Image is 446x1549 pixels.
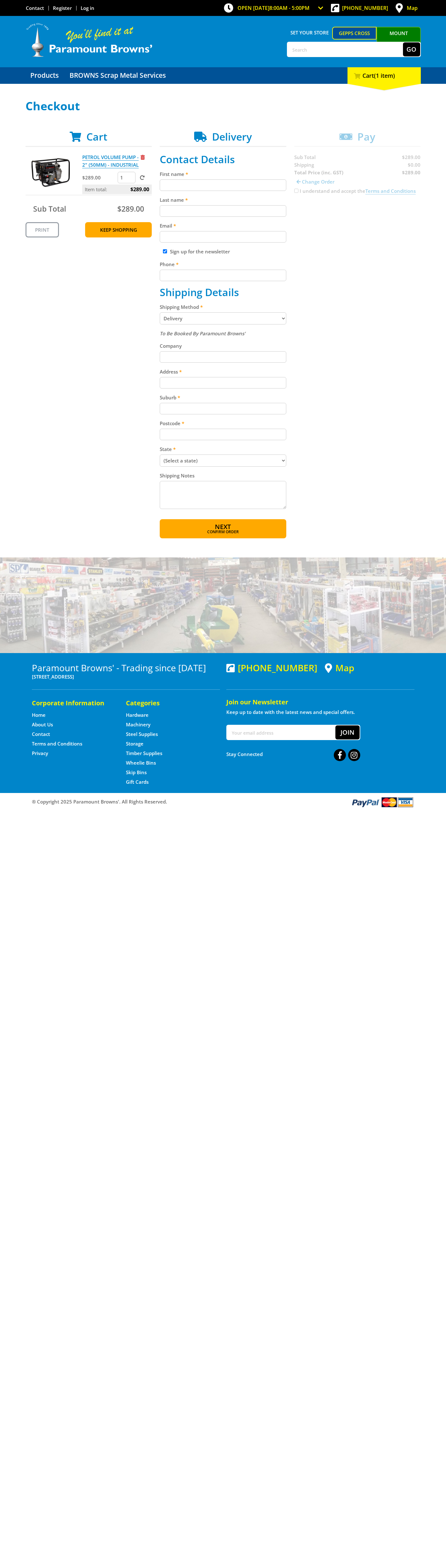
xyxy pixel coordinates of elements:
input: Please enter your first name. [160,179,286,191]
span: Set your store [287,27,333,38]
h5: Corporate Information [32,699,113,708]
a: Go to the Skip Bins page [126,769,147,776]
input: Please enter your postcode. [160,429,286,440]
a: View a map of Gepps Cross location [325,663,354,673]
label: Postcode [160,419,286,427]
select: Please select your state. [160,455,286,467]
a: Go to the Privacy page [32,750,48,757]
span: Delivery [212,130,252,143]
a: Log in [81,5,94,11]
a: Print [26,222,59,237]
label: Email [160,222,286,229]
button: Go [403,42,420,56]
input: Please enter your suburb. [160,403,286,414]
div: ® Copyright 2025 Paramount Browns'. All Rights Reserved. [26,796,421,808]
p: Item total: [82,185,152,194]
a: Go to the Gift Cards page [126,779,149,785]
img: PayPal, Mastercard, Visa accepted [351,796,414,808]
a: Go to the Terms and Conditions page [32,740,82,747]
label: Address [160,368,286,375]
div: Cart [347,67,421,84]
a: Go to the Contact page [32,731,50,738]
label: Shipping Notes [160,472,286,479]
a: Go to the Home page [32,712,46,718]
span: Cart [86,130,107,143]
div: Stay Connected [226,746,360,762]
h3: Paramount Browns' - Trading since [DATE] [32,663,220,673]
span: $289.00 [130,185,149,194]
a: Mount [PERSON_NAME] [377,27,421,51]
label: Sign up for the newsletter [170,248,230,255]
p: Keep up to date with the latest news and special offers. [226,708,414,716]
a: Go to the About Us page [32,721,53,728]
span: (1 item) [374,72,395,79]
h5: Categories [126,699,207,708]
a: Go to the Storage page [126,740,143,747]
h5: Join our Newsletter [226,698,414,707]
span: Sub Total [33,204,66,214]
span: Next [215,522,231,531]
label: First name [160,170,286,178]
label: Shipping Method [160,303,286,311]
input: Your email address [227,725,335,739]
input: Please enter your telephone number. [160,270,286,281]
input: Please enter your email address. [160,231,286,243]
a: Go to the Contact page [26,5,44,11]
a: Go to the Products page [26,67,63,84]
input: Please enter your last name. [160,205,286,217]
div: [PHONE_NUMBER] [226,663,317,673]
a: PETROL VOLUME PUMP - 2" (50MM) - INDUSTRIAL [82,154,139,168]
input: Please enter your address. [160,377,286,389]
img: PETROL VOLUME PUMP - 2" (50MM) - INDUSTRIAL [32,153,70,192]
em: To Be Booked By Paramount Browns' [160,330,245,337]
span: $289.00 [117,204,144,214]
p: $289.00 [82,174,116,181]
a: Go to the Steel Supplies page [126,731,158,738]
h1: Checkout [26,100,421,113]
button: Next Confirm order [160,519,286,538]
a: Go to the Timber Supplies page [126,750,162,757]
a: Go to the Wheelie Bins page [126,760,156,766]
span: 8:00am - 5:00pm [269,4,310,11]
a: Gepps Cross [332,27,377,40]
label: Company [160,342,286,350]
p: [STREET_ADDRESS] [32,673,220,680]
label: Phone [160,260,286,268]
label: Suburb [160,394,286,401]
h2: Shipping Details [160,286,286,298]
span: OPEN [DATE] [238,4,310,11]
button: Join [335,725,360,739]
a: Go to the Hardware page [126,712,149,718]
a: Remove from cart [141,154,145,160]
a: Go to the registration page [53,5,72,11]
a: Go to the BROWNS Scrap Metal Services page [65,67,171,84]
label: State [160,445,286,453]
input: Search [288,42,403,56]
a: Go to the Machinery page [126,721,150,728]
span: Confirm order [173,530,273,534]
h2: Contact Details [160,153,286,165]
a: Keep Shopping [85,222,152,237]
select: Please select a shipping method. [160,312,286,324]
img: Paramount Browns' [26,22,153,58]
label: Last name [160,196,286,204]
